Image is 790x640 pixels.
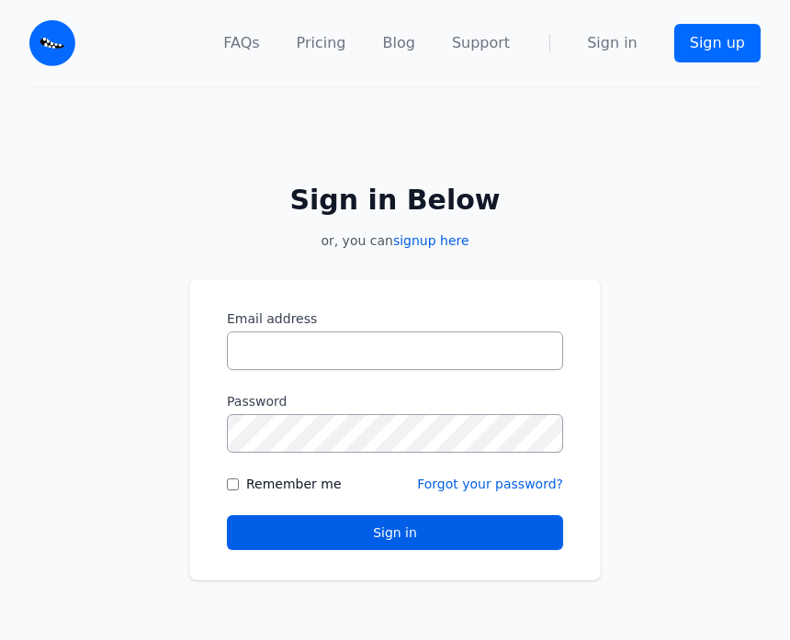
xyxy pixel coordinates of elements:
[297,32,346,54] a: Pricing
[246,475,342,493] label: Remember me
[417,477,563,491] a: Forgot your password?
[383,32,415,54] a: Blog
[189,184,601,217] h2: Sign in Below
[674,24,761,62] a: Sign up
[189,231,601,250] p: or, you can
[452,32,510,54] a: Support
[223,32,259,54] a: FAQs
[29,20,75,66] img: Email Monster
[393,233,469,248] a: signup here
[587,32,638,54] a: Sign in
[227,309,563,328] label: Email address
[227,392,563,410] label: Password
[227,515,563,550] button: Sign in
